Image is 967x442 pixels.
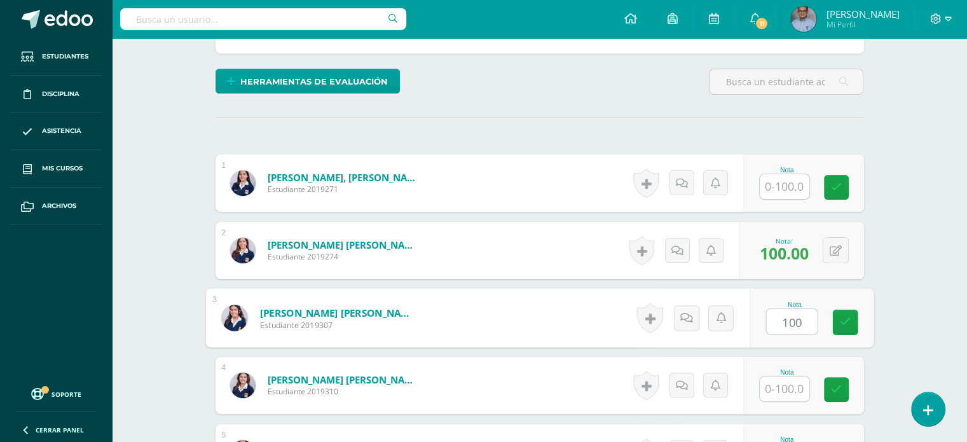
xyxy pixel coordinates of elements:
[230,373,256,398] img: 4407c567a0339500d3b53cccd5875103.png
[120,8,406,30] input: Busca un usuario...
[10,76,102,113] a: Disciplina
[259,319,416,331] span: Estudiante 2019307
[216,69,400,93] a: Herramientas de evaluación
[10,188,102,225] a: Archivos
[760,237,809,245] div: Nota:
[268,184,420,195] span: Estudiante 2019271
[268,171,420,184] a: [PERSON_NAME], [PERSON_NAME]
[268,386,420,397] span: Estudiante 2019310
[826,19,899,30] span: Mi Perfil
[42,126,81,136] span: Asistencia
[230,238,256,263] img: 7149537406fec5d47b2fc25a05a92575.png
[826,8,899,20] span: [PERSON_NAME]
[42,163,83,174] span: Mis cursos
[791,6,816,32] img: c9224ec7d4d01837cccb8d1b30e13377.png
[42,201,76,211] span: Archivos
[15,385,97,402] a: Soporte
[760,174,809,199] input: 0-100.0
[42,89,79,99] span: Disciplina
[221,305,247,331] img: 992859d221fee824263c4db2b20abd73.png
[259,306,416,319] a: [PERSON_NAME] [PERSON_NAME]
[710,69,863,94] input: Busca un estudiante aquí...
[240,70,388,93] span: Herramientas de evaluación
[765,301,823,308] div: Nota
[230,170,256,196] img: 2d846379f03ebe82ef7bc4fec79bba82.png
[755,17,769,31] span: 11
[760,242,809,264] span: 100.00
[268,373,420,386] a: [PERSON_NAME] [PERSON_NAME]
[268,238,420,251] a: [PERSON_NAME] [PERSON_NAME]
[759,167,815,174] div: Nota
[766,309,817,335] input: 0-100.0
[10,150,102,188] a: Mis cursos
[51,390,81,399] span: Soporte
[10,38,102,76] a: Estudiantes
[760,376,809,401] input: 0-100.0
[42,52,88,62] span: Estudiantes
[36,425,84,434] span: Cerrar panel
[759,369,815,376] div: Nota
[268,251,420,262] span: Estudiante 2019274
[10,113,102,151] a: Asistencia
